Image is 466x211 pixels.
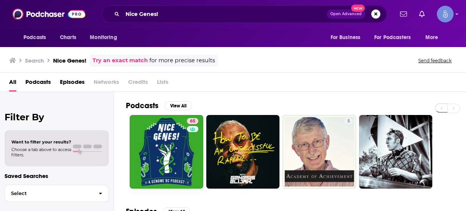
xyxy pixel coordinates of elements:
span: Podcasts [24,32,46,43]
h2: Filter By [5,112,109,123]
button: open menu [369,30,422,45]
span: Lists [157,76,168,91]
h3: Nice Genes! [53,57,86,64]
span: Monitoring [90,32,117,43]
a: Show notifications dropdown [397,8,410,20]
a: 65 [187,118,198,124]
a: 5 [344,118,353,124]
button: Show profile menu [437,6,453,22]
span: For Business [330,32,360,43]
button: Send feedback [416,57,454,64]
button: open menu [420,30,448,45]
span: More [425,32,438,43]
span: Logged in as Spiral5-G1 [437,6,453,22]
span: Open Advanced [330,12,362,16]
h2: Podcasts [126,101,158,110]
a: 65 [130,115,203,189]
img: User Profile [437,6,453,22]
button: open menu [325,30,370,45]
a: Try an exact match [93,56,148,65]
a: PodcastsView All [126,101,192,110]
span: for more precise results [149,56,215,65]
a: Charts [55,30,81,45]
div: Search podcasts, credits, & more... [102,5,387,23]
button: View All [165,101,192,110]
a: 5 [282,115,356,189]
p: Saved Searches [5,172,109,180]
span: 5 [347,118,350,125]
button: Open AdvancedNew [327,9,365,19]
span: Select [5,191,93,196]
input: Search podcasts, credits, & more... [122,8,327,20]
button: Select [5,185,109,202]
img: Podchaser - Follow, Share and Rate Podcasts [13,7,85,21]
span: Charts [60,32,76,43]
span: New [351,5,365,12]
span: Want to filter your results? [11,139,71,145]
span: Credits [128,76,148,91]
button: open menu [85,30,127,45]
a: Episodes [60,76,85,91]
span: Choose a tab above to access filters. [11,147,71,157]
span: Networks [94,76,119,91]
span: For Podcasters [374,32,411,43]
h3: Search [25,57,44,64]
button: open menu [18,30,56,45]
a: Podcasts [25,76,51,91]
a: Show notifications dropdown [416,8,428,20]
span: 65 [190,118,195,125]
a: All [9,76,16,91]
